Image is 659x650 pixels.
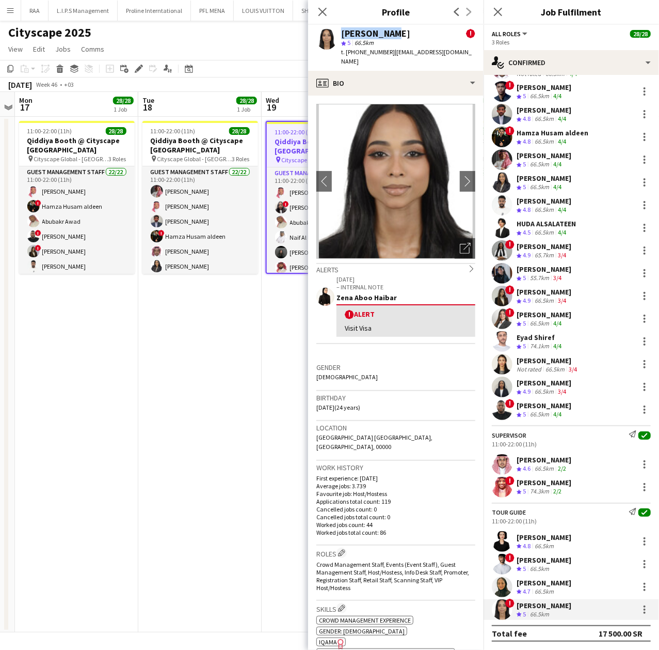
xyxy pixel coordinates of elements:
span: Cityscape Global - [GEOGRAPHIC_DATA] [157,155,232,163]
span: 28/28 [113,97,134,104]
span: Comms [81,44,104,54]
p: – INTERNAL NOTE [336,283,475,291]
div: Zena Aboo Haibar [336,293,475,302]
div: 65.7km [533,251,556,260]
span: 4.8 [523,542,531,550]
div: [PERSON_NAME] [517,378,571,388]
div: 66.5km [528,410,551,419]
span: Crowd management experience [319,616,411,624]
span: 28/28 [236,97,257,104]
span: 5 [523,610,526,618]
div: 74.1km [528,342,551,351]
div: 66.5km [528,160,551,169]
div: 11:00-22:00 (11h) [492,517,651,525]
app-skills-label: 4/4 [558,137,566,145]
a: Edit [29,42,49,56]
div: [PERSON_NAME] [341,29,410,38]
div: 66.5km [533,206,556,214]
span: All roles [492,30,521,38]
h3: Location [316,423,475,432]
div: 55.7km [528,274,551,283]
div: [PERSON_NAME] [517,151,571,160]
div: [PERSON_NAME] [517,287,571,297]
span: 5 [523,410,526,418]
app-job-card: 11:00-22:00 (11h)28/28Qiddiya Booth @ Cityscape [GEOGRAPHIC_DATA] Cityscape Global - [GEOGRAPHIC_... [142,121,258,274]
span: ! [158,230,165,236]
span: 3 Roles [109,155,126,163]
h1: Cityscape 2025 [8,25,91,40]
button: Proline Interntational [118,1,191,21]
div: 66.5km [533,542,556,551]
div: 11:00-22:00 (11h)28/28Qiddiya Booth @ Cityscape [GEOGRAPHIC_DATA] Cityscape Global - [GEOGRAPHIC_... [266,121,381,274]
span: ! [505,476,515,486]
a: Jobs [51,42,75,56]
div: Alert [345,309,467,319]
span: ! [505,599,515,608]
div: [PERSON_NAME] [517,356,579,365]
app-skills-label: 4/4 [553,160,561,168]
app-card-role: Guest Management Staff22/2211:00-22:00 (11h)[PERSON_NAME]!Hamza Husam aldeenAbubakr Awad![PERSON_... [19,166,135,516]
p: Worked jobs count: 44 [316,521,475,529]
app-card-role: Guest Management Staff22/2211:00-22:00 (11h)[PERSON_NAME][PERSON_NAME][PERSON_NAME]!Hamza Husam a... [142,166,258,516]
span: 5 [347,39,350,47]
span: 4.8 [523,206,531,213]
span: [DATE] (24 years) [316,404,360,411]
h3: Birthday [316,393,475,403]
span: View [8,44,23,54]
span: 4.7 [523,587,531,595]
h3: Skills [316,603,475,614]
div: [PERSON_NAME] [517,242,571,251]
p: Cancelled jobs total count: 0 [316,513,475,521]
app-skills-label: 3/4 [558,388,566,395]
div: [PERSON_NAME] [517,555,571,565]
p: Worked jobs total count: 86 [316,529,475,536]
button: PFL MENA [191,1,234,21]
h3: Work history [316,463,475,472]
span: ! [466,29,475,38]
div: [PERSON_NAME] [517,533,571,542]
span: 19 [264,101,279,113]
span: 28/28 [106,127,126,135]
h3: Qiddiya Booth @ Cityscape [GEOGRAPHIC_DATA] [142,136,258,154]
div: [PERSON_NAME] [517,601,571,610]
div: 66.5km [533,115,556,123]
div: [PERSON_NAME] [517,578,571,587]
div: 66.5km [533,137,556,146]
span: 66.5km [352,39,376,47]
div: Total fee [492,628,527,639]
div: [PERSON_NAME] [517,83,571,92]
span: ! [505,308,515,317]
span: [DEMOGRAPHIC_DATA] [316,373,378,381]
app-skills-label: 3/4 [569,365,577,373]
div: [PERSON_NAME] [517,455,571,465]
div: Hamza Husam aldeen [517,128,588,137]
div: 66.5km [528,92,551,101]
p: Cancelled jobs count: 0 [316,505,475,513]
span: ! [505,81,515,90]
div: [PERSON_NAME] [517,174,571,183]
app-skills-label: 4/4 [553,410,561,418]
span: 11:00-22:00 (11h) [27,127,72,135]
span: ! [505,240,515,249]
span: IQAMA [319,638,337,646]
span: 3 Roles [232,155,250,163]
span: t. [PHONE_NUMBER] [341,48,395,56]
div: [PERSON_NAME] [517,310,571,319]
div: 1 Job [237,105,256,113]
app-skills-label: 4/4 [553,92,561,100]
div: [PERSON_NAME] [517,196,571,206]
div: 74.3km [528,487,551,496]
app-skills-label: 4/4 [553,183,561,191]
span: 5 [523,92,526,100]
span: 5 [523,274,526,282]
span: Tue [142,96,154,105]
div: 66.5km [533,297,556,305]
span: Gender: [DEMOGRAPHIC_DATA] [319,627,405,635]
div: 17 500.00 SR [599,628,642,639]
span: | [EMAIL_ADDRESS][DOMAIN_NAME] [341,48,472,65]
button: RAA [21,1,49,21]
app-job-card: 11:00-22:00 (11h)28/28Qiddiya Booth @ Cityscape [GEOGRAPHIC_DATA] Cityscape Global - [GEOGRAPHIC_... [19,121,135,274]
span: 5 [523,160,526,168]
div: HUDA ALSALATEEN [517,219,576,228]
